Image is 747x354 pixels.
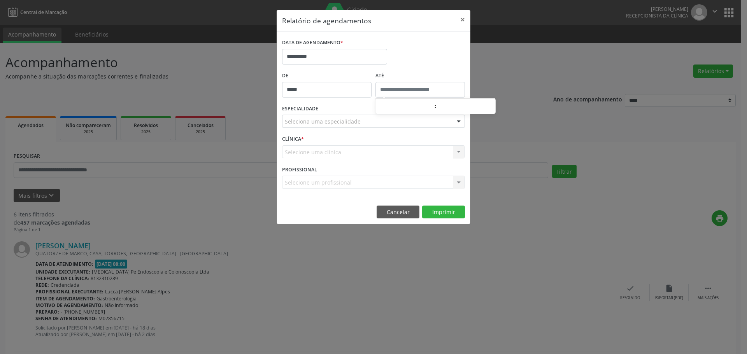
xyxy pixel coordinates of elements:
[282,103,318,115] label: ESPECIALIDADE
[282,37,343,49] label: DATA DE AGENDAMENTO
[282,70,372,82] label: De
[437,99,495,115] input: Minute
[375,70,465,82] label: ATÉ
[377,206,419,219] button: Cancelar
[434,98,437,114] span: :
[375,99,434,115] input: Hour
[282,164,317,176] label: PROFISSIONAL
[282,16,371,26] h5: Relatório de agendamentos
[422,206,465,219] button: Imprimir
[285,117,361,126] span: Seleciona uma especialidade
[282,133,304,145] label: CLÍNICA
[455,10,470,29] button: Close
